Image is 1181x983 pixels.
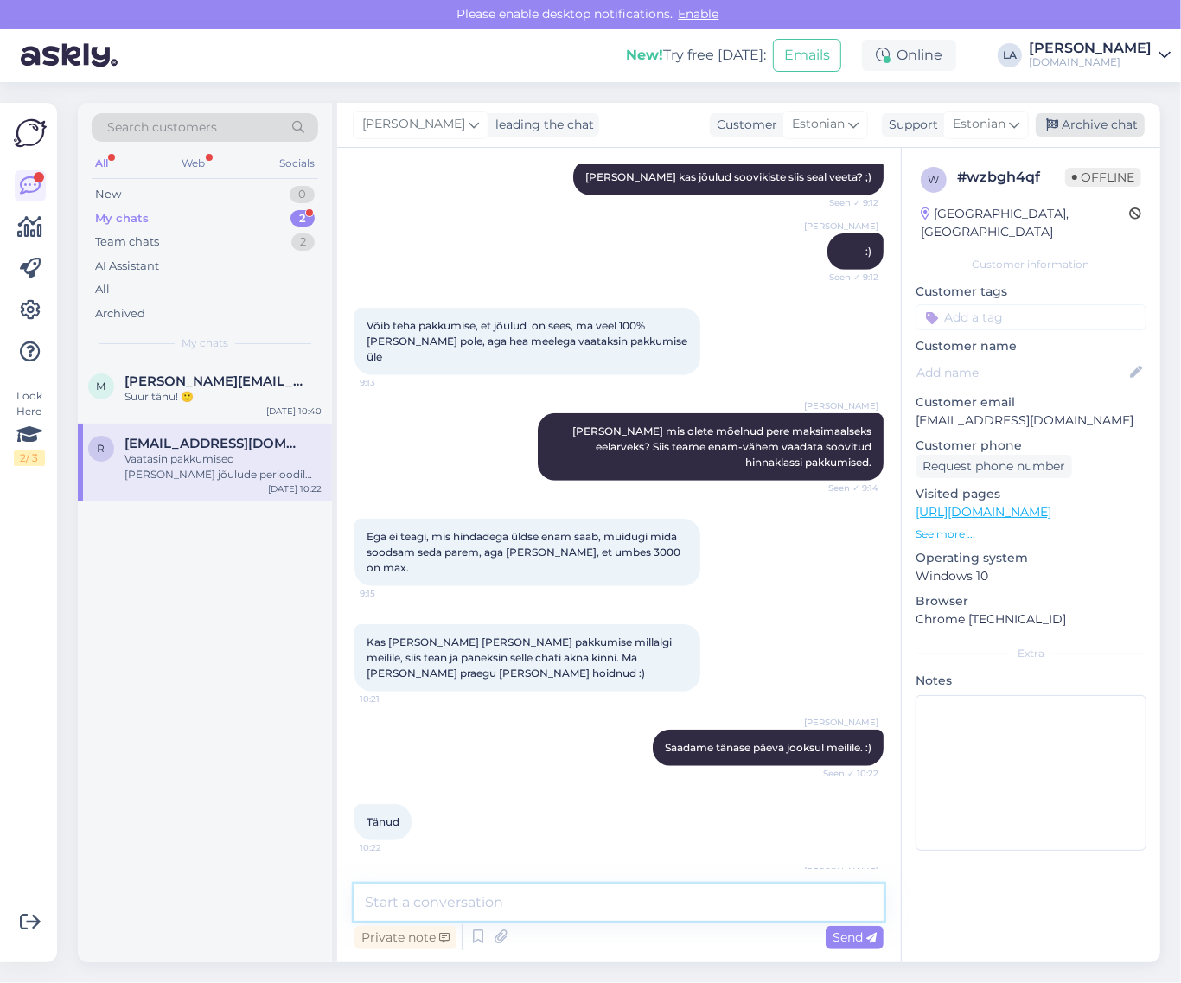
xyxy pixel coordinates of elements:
[268,482,322,495] div: [DATE] 10:22
[360,693,425,705] span: 10:21
[1065,168,1141,187] span: Offline
[488,116,594,134] div: leading the chat
[360,376,425,389] span: 9:13
[97,380,106,393] span: m
[124,436,304,451] span: raudseppkerli@gmail.com
[1029,41,1171,69] a: [PERSON_NAME][DOMAIN_NAME]
[362,115,465,134] span: [PERSON_NAME]
[916,567,1146,585] p: Windows 10
[107,118,217,137] span: Search customers
[998,43,1022,67] div: LA
[95,233,159,251] div: Team chats
[124,373,304,389] span: monika@samet.ee
[916,527,1146,542] p: See more ...
[179,152,209,175] div: Web
[1029,55,1152,69] div: [DOMAIN_NAME]
[1029,41,1152,55] div: [PERSON_NAME]
[673,6,725,22] span: Enable
[814,482,878,495] span: Seen ✓ 9:14
[916,363,1127,382] input: Add name
[585,170,871,183] span: [PERSON_NAME] kas jõulud soovikiste siis seal veeta? ;)
[1036,113,1145,137] div: Archive chat
[916,304,1146,330] input: Add a tag
[916,337,1146,355] p: Customer name
[95,210,149,227] div: My chats
[360,587,425,600] span: 9:15
[367,319,690,363] span: Võib teha pakkumise, et jõulud on sees, ma veel 100% [PERSON_NAME] pole, aga hea meelega vaataksi...
[814,196,878,209] span: Seen ✓ 9:12
[916,504,1051,520] a: [URL][DOMAIN_NAME]
[792,115,845,134] span: Estonian
[367,530,683,574] span: Ega ei teagi, mis hindadega üldse enam saab, muidugi mida soodsam seda parem, aga [PERSON_NAME], ...
[929,173,940,186] span: w
[360,841,425,854] span: 10:22
[626,45,766,66] div: Try free [DATE]:
[266,405,322,418] div: [DATE] 10:40
[916,646,1146,661] div: Extra
[916,485,1146,503] p: Visited pages
[916,283,1146,301] p: Customer tags
[572,424,874,469] span: [PERSON_NAME] mis olete mõelnud pere maksimaalseks eelarveks? Siis teame enam-vähem vaadata soovi...
[916,672,1146,690] p: Notes
[814,271,878,284] span: Seen ✓ 9:12
[916,437,1146,455] p: Customer phone
[14,117,47,150] img: Askly Logo
[98,442,105,455] span: r
[916,393,1146,412] p: Customer email
[916,455,1072,478] div: Request phone number
[916,610,1146,629] p: Chrome [TECHNICAL_ID]
[804,220,878,233] span: [PERSON_NAME]
[957,167,1065,188] div: # wzbgh4qf
[276,152,318,175] div: Socials
[804,716,878,729] span: [PERSON_NAME]
[95,258,159,275] div: AI Assistant
[953,115,1005,134] span: Estonian
[14,388,45,466] div: Look Here
[124,389,322,405] div: Suur tänu! 🙂
[916,257,1146,272] div: Customer information
[804,865,878,878] span: [PERSON_NAME]
[367,815,399,828] span: Tänud
[95,305,145,322] div: Archived
[773,39,841,72] button: Emails
[291,233,315,251] div: 2
[95,281,110,298] div: All
[882,116,938,134] div: Support
[916,549,1146,567] p: Operating system
[916,592,1146,610] p: Browser
[665,741,871,754] span: Saadame tänase päeva jooksul meilile. :)
[95,186,121,203] div: New
[367,635,674,680] span: Kas [PERSON_NAME] [PERSON_NAME] pakkumise millalgi meilile, siis tean ja paneksin selle chati akn...
[804,399,878,412] span: [PERSON_NAME]
[921,205,1129,241] div: [GEOGRAPHIC_DATA], [GEOGRAPHIC_DATA]
[865,245,871,258] span: :)
[710,116,777,134] div: Customer
[92,152,112,175] div: All
[290,210,315,227] div: 2
[626,47,663,63] b: New!
[862,40,956,71] div: Online
[14,450,45,466] div: 2 / 3
[124,451,322,482] div: Vaatasin pakkumised [PERSON_NAME] jõulude perioodil algavad Sharm El Sheikh hinnad perele alates ...
[814,767,878,780] span: Seen ✓ 10:22
[290,186,315,203] div: 0
[833,929,877,945] span: Send
[916,412,1146,430] p: [EMAIL_ADDRESS][DOMAIN_NAME]
[182,335,228,351] span: My chats
[354,926,456,949] div: Private note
